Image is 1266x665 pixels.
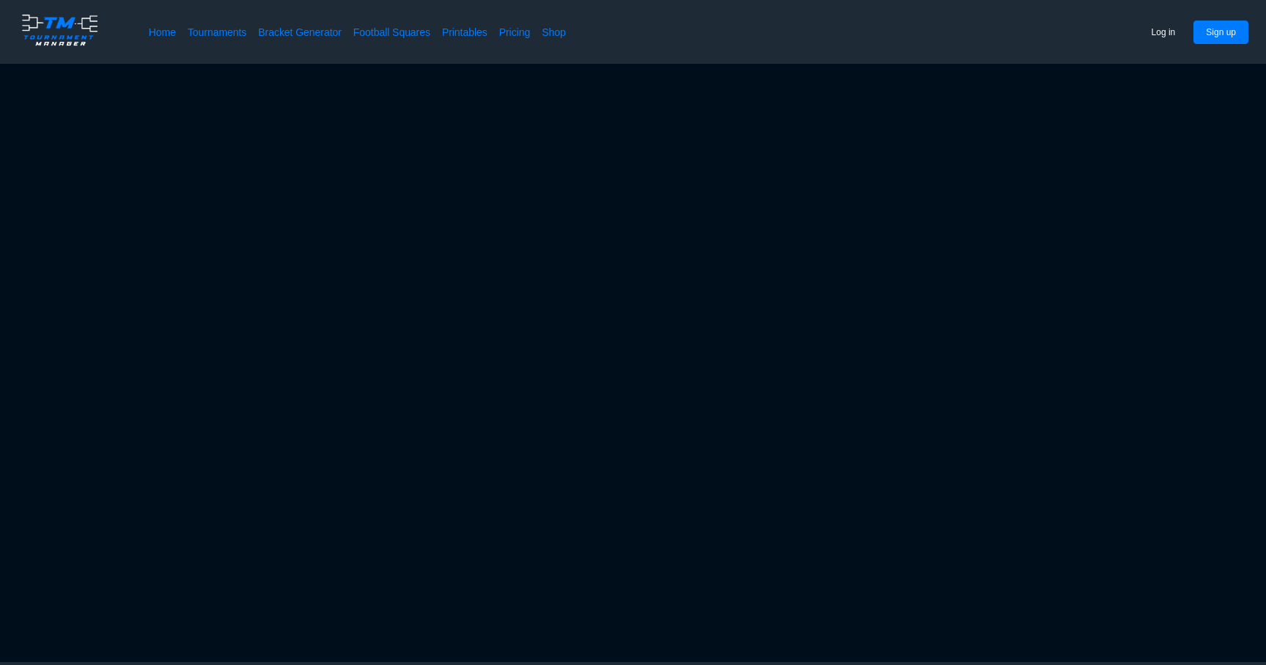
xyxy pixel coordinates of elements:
[499,25,530,40] a: Pricing
[1139,21,1188,44] button: Log in
[442,25,487,40] a: Printables
[1193,21,1248,44] button: Sign up
[18,12,102,48] img: logo.ffa97a18e3bf2c7d.png
[149,25,176,40] a: Home
[353,25,430,40] a: Football Squares
[542,25,566,40] a: Shop
[258,25,342,40] a: Bracket Generator
[188,25,246,40] a: Tournaments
